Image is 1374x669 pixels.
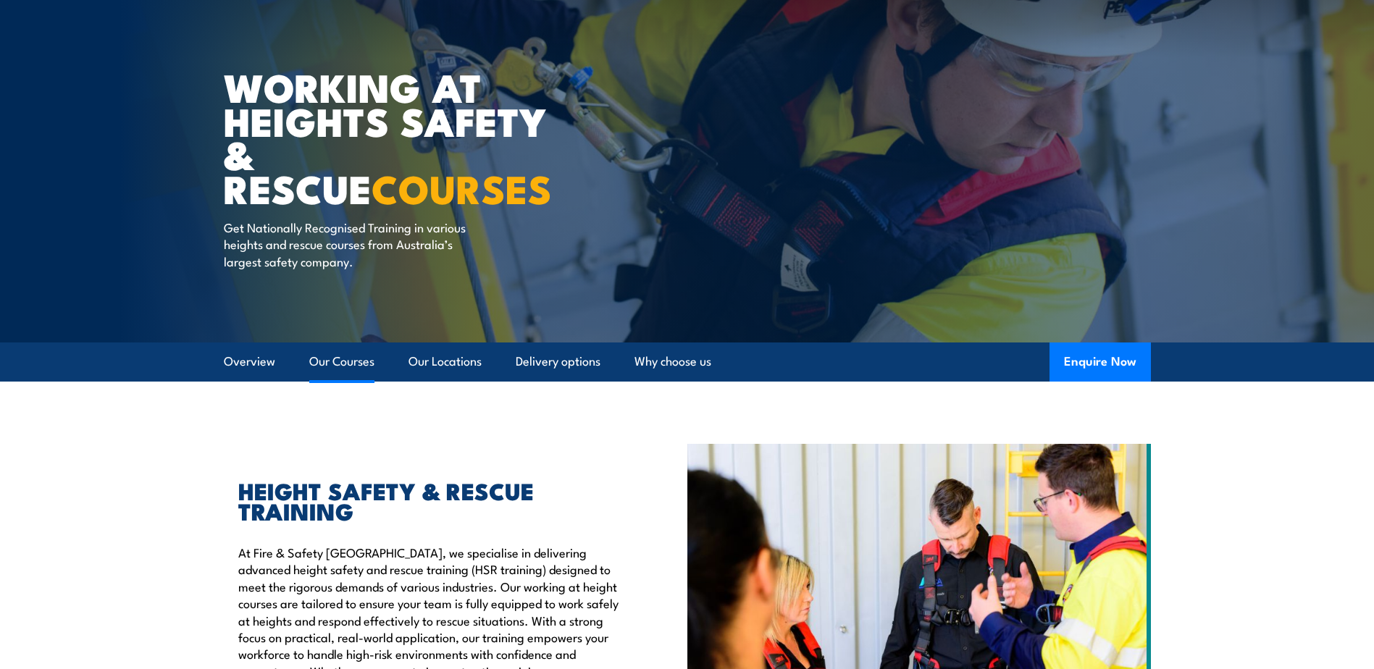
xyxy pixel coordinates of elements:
p: Get Nationally Recognised Training in various heights and rescue courses from Australia’s largest... [224,219,488,269]
strong: COURSES [372,157,552,217]
a: Why choose us [634,342,711,381]
a: Our Courses [309,342,374,381]
a: Delivery options [516,342,600,381]
h1: WORKING AT HEIGHTS SAFETY & RESCUE [224,70,582,205]
button: Enquire Now [1050,342,1151,382]
a: Our Locations [409,342,482,381]
a: Overview [224,342,275,381]
h2: HEIGHT SAFETY & RESCUE TRAINING [238,480,621,521]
